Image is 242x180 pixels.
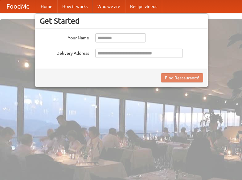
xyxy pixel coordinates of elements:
[40,49,89,56] label: Delivery Address
[92,0,125,13] a: Who we are
[57,0,92,13] a: How it works
[125,0,162,13] a: Recipe videos
[40,33,89,41] label: Your Name
[0,0,36,13] a: FoodMe
[161,73,203,82] button: Find Restaurants!
[40,16,203,26] h3: Get Started
[36,0,57,13] a: Home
